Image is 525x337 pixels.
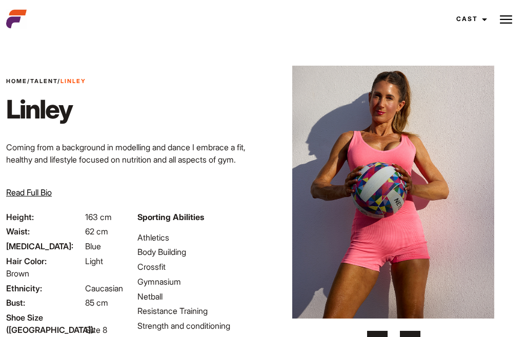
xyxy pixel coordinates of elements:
[6,77,27,85] a: Home
[6,240,83,252] span: [MEDICAL_DATA]:
[137,275,256,288] li: Gymnasium
[137,290,256,303] li: Netball
[85,283,123,293] span: Caucasian
[137,261,256,273] li: Crossfit
[137,231,256,244] li: Athletics
[30,77,57,85] a: Talent
[6,282,83,294] span: Ethnicity:
[6,9,27,29] img: cropped-aefm-brand-fav-22-square.png
[137,212,204,222] strong: Sporting Abilities
[6,187,52,197] span: Read Full Bio
[137,320,256,332] li: Strength and conditioning
[85,226,108,236] span: 62 cm
[6,77,86,86] span: / /
[6,296,83,309] span: Bust:
[6,311,83,336] span: Shoe Size ([GEOGRAPHIC_DATA]):
[60,77,86,85] strong: Linley
[6,186,52,199] button: Read Full Bio
[85,325,107,335] span: Size 8
[137,305,256,317] li: Resistance Training
[137,246,256,258] li: Body Building
[6,94,86,125] h1: Linley
[6,225,83,237] span: Waist:
[6,211,83,223] span: Height:
[6,141,256,166] p: Coming from a background in modelling and dance I embrace a fit, healthy and lifestyle focused on...
[85,212,112,222] span: 163 cm
[447,5,493,33] a: Cast
[85,241,101,251] span: Blue
[85,298,108,308] span: 85 cm
[6,256,103,279] span: Light Brown
[500,13,512,26] img: Burger icon
[6,255,83,267] span: Hair Color:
